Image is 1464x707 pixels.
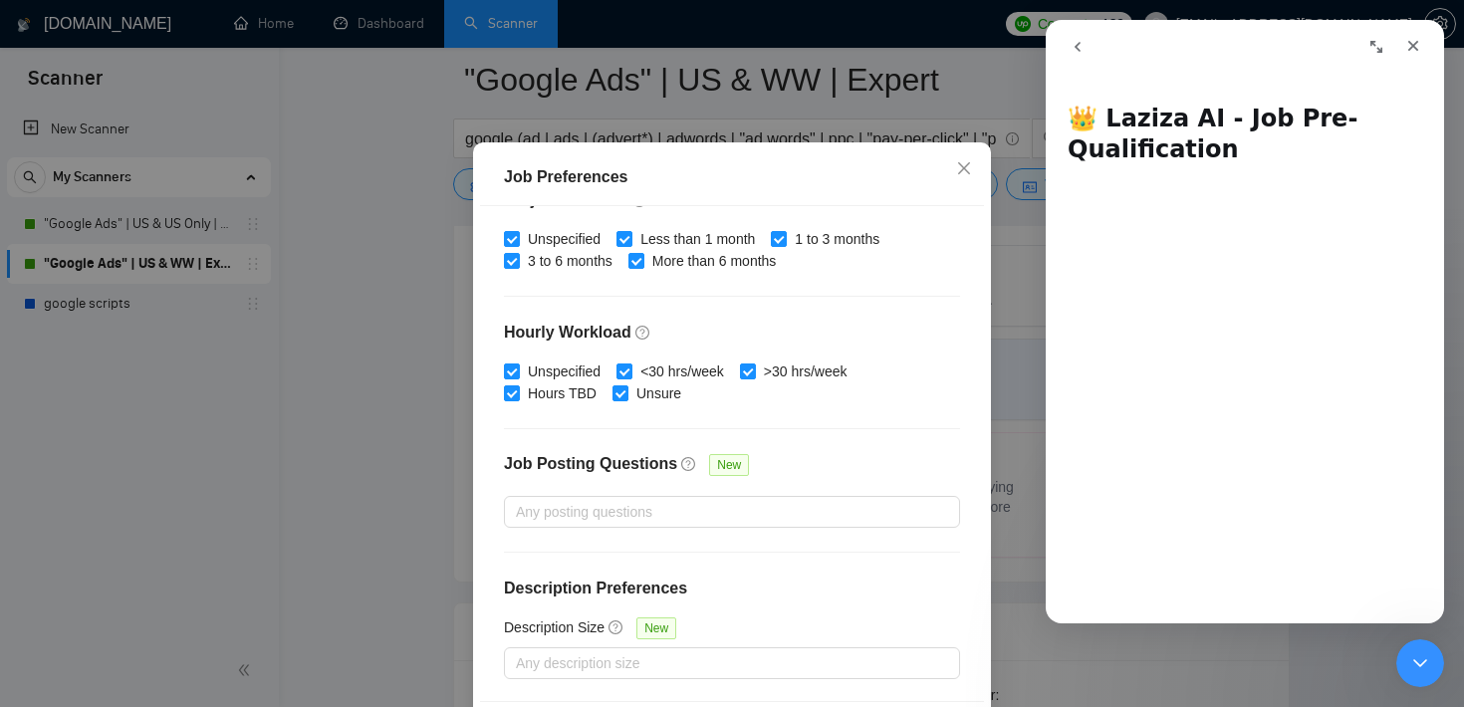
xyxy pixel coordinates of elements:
[520,382,605,404] span: Hours TBD
[644,250,785,272] span: More than 6 months
[504,616,605,638] h5: Description Size
[504,165,960,189] div: Job Preferences
[956,160,972,176] span: close
[504,577,960,600] h4: Description Preferences
[635,325,651,341] span: question-circle
[632,228,763,250] span: Less than 1 month
[520,228,609,250] span: Unspecified
[756,360,855,382] span: >30 hrs/week
[636,617,676,639] span: New
[1046,20,1444,623] iframe: Intercom live chat
[520,250,620,272] span: 3 to 6 months
[504,321,960,345] h4: Hourly Workload
[628,382,689,404] span: Unsure
[937,142,991,196] button: Close
[609,619,624,635] span: question-circle
[632,360,732,382] span: <30 hrs/week
[787,228,887,250] span: 1 to 3 months
[709,454,749,476] span: New
[504,452,677,476] h4: Job Posting Questions
[520,360,609,382] span: Unspecified
[681,456,697,472] span: question-circle
[1396,639,1444,687] iframe: Intercom live chat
